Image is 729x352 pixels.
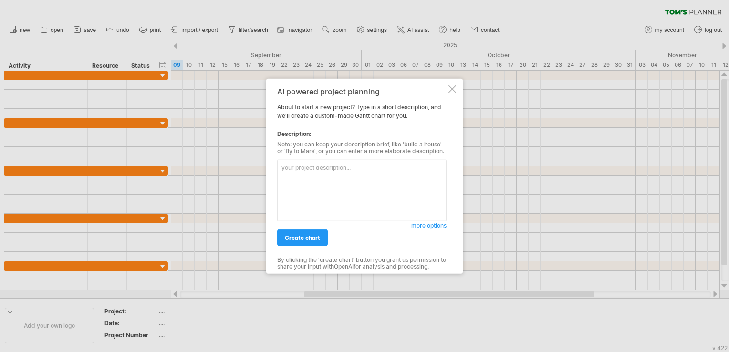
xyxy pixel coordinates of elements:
div: AI powered project planning [277,87,447,96]
div: By clicking the 'create chart' button you grant us permission to share your input with for analys... [277,257,447,270]
div: Note: you can keep your description brief, like 'build a house' or 'fly to Mars', or you can ente... [277,141,447,155]
div: Description: [277,130,447,138]
a: more options [411,221,447,230]
div: About to start a new project? Type in a short description, and we'll create a custom-made Gantt c... [277,87,447,265]
span: create chart [285,234,320,241]
a: create chart [277,229,328,246]
a: OpenAI [334,263,354,270]
span: more options [411,222,447,229]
